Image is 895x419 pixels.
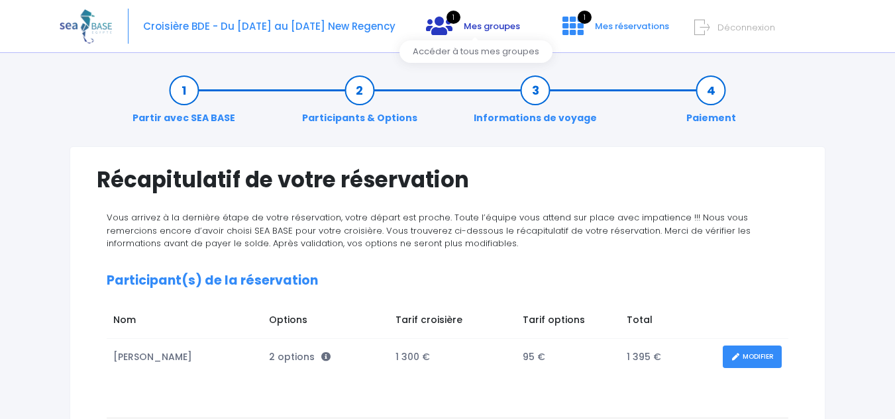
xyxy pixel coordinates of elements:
[447,11,460,24] span: 1
[723,346,782,369] a: MODIFIER
[390,306,517,338] td: Tarif croisière
[516,306,620,338] td: Tarif options
[552,24,677,37] a: 1 Mes réservations
[680,83,743,125] a: Paiement
[467,83,604,125] a: Informations de voyage
[390,339,517,375] td: 1 300 €
[97,167,798,193] h1: Récapitulatif de votre réservation
[464,20,520,32] span: Mes groupes
[516,339,620,375] td: 95 €
[269,350,331,363] span: 2 options
[595,20,669,32] span: Mes réservations
[717,21,775,34] span: Déconnexion
[415,24,531,37] a: 1 Mes groupes
[263,306,390,338] td: Options
[107,339,263,375] td: [PERSON_NAME]
[399,40,553,63] div: Accéder à tous mes groupes
[143,19,395,33] span: Croisière BDE - Du [DATE] au [DATE] New Regency
[107,306,263,338] td: Nom
[578,11,592,24] span: 1
[620,306,716,338] td: Total
[126,83,242,125] a: Partir avec SEA BASE
[295,83,424,125] a: Participants & Options
[107,211,751,250] span: Vous arrivez à la dernière étape de votre réservation, votre départ est proche. Toute l’équipe vo...
[107,273,788,289] h2: Participant(s) de la réservation
[620,339,716,375] td: 1 395 €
